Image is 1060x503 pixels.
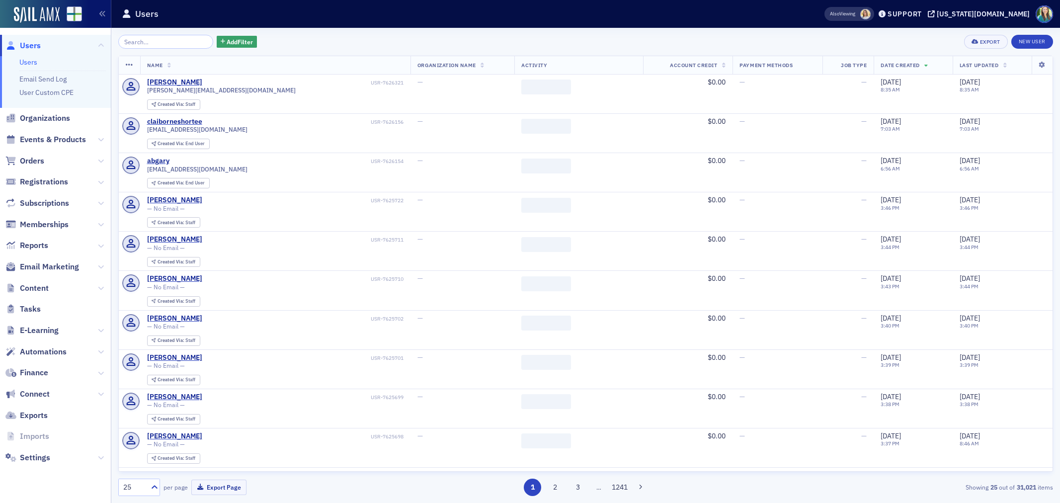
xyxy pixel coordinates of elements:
span: [DATE] [881,353,901,362]
div: 25 [123,482,145,493]
span: Connect [20,389,50,400]
div: [PERSON_NAME] [147,196,202,205]
span: Registrations [20,176,68,187]
time: 8:35 AM [881,86,900,93]
span: Reports [20,240,48,251]
div: USR-7626154 [171,158,404,165]
span: $0.00 [708,235,726,244]
a: Connect [5,389,50,400]
a: Memberships [5,219,69,230]
button: Export [964,35,1007,49]
a: View Homepage [60,6,82,23]
time: 3:39 PM [881,361,899,368]
span: Memberships [20,219,69,230]
strong: 25 [988,483,999,492]
span: [DATE] [960,314,980,323]
span: — No Email — [147,205,185,212]
span: — [417,471,423,480]
span: $0.00 [708,274,726,283]
span: [DATE] [881,314,901,323]
a: User Custom CPE [19,88,74,97]
div: End User [158,141,205,147]
span: ‌ [521,80,571,94]
span: Name [147,62,163,69]
span: Profile [1036,5,1053,23]
a: Tasks [5,304,41,315]
div: claiborneshortee [147,117,202,126]
span: Created Via : [158,101,185,107]
div: Export [980,39,1000,45]
span: — [861,274,867,283]
div: [PERSON_NAME] [147,353,202,362]
span: — [739,392,745,401]
div: Staff [158,259,195,265]
span: Organizations [20,113,70,124]
strong: 31,021 [1015,483,1038,492]
span: $0.00 [708,392,726,401]
span: Events & Products [20,134,86,145]
span: Job Type [841,62,867,69]
span: ‌ [521,355,571,370]
div: USR-7625710 [204,276,404,282]
span: $0.00 [708,353,726,362]
span: — [739,353,745,362]
span: — [739,156,745,165]
time: 3:44 PM [960,244,978,251]
time: 3:43 PM [881,283,899,290]
time: 6:56 AM [960,165,979,172]
div: Also [830,10,839,17]
div: USR-7626321 [204,80,404,86]
span: — [861,235,867,244]
div: [PERSON_NAME] [147,78,202,87]
a: Automations [5,346,67,357]
span: — No Email — [147,283,185,291]
a: Content [5,283,49,294]
span: Organization Name [417,62,476,69]
time: 3:38 PM [881,401,899,408]
a: Registrations [5,176,68,187]
span: Bethany Booth [860,9,871,19]
button: AddFilter [217,36,257,48]
span: [DATE] [960,156,980,165]
div: USR-7625698 [204,433,404,440]
time: 3:44 PM [881,244,899,251]
span: — No Email — [147,362,185,369]
span: — [739,471,745,480]
a: New User [1011,35,1053,49]
div: Created Via: Staff [147,99,200,110]
div: Staff [158,417,195,422]
label: per page [163,483,188,492]
a: Subscriptions [5,198,69,209]
div: Created Via: Staff [147,296,200,307]
span: — [417,392,423,401]
div: USR-7625722 [204,197,404,204]
a: Email Send Log [19,75,67,84]
a: Users [5,40,41,51]
a: [PERSON_NAME] [147,393,202,402]
time: 8:46 AM [960,440,979,447]
span: — [739,235,745,244]
a: [PERSON_NAME] [147,235,202,244]
span: — [861,392,867,401]
a: [PERSON_NAME] [147,314,202,323]
span: [DATE] [960,392,980,401]
time: 7:03 AM [881,125,900,132]
a: Reports [5,240,48,251]
a: Email Marketing [5,261,79,272]
a: Settings [5,452,50,463]
span: [DATE] [960,274,980,283]
span: Created Via : [158,219,185,226]
span: — [417,353,423,362]
time: 3:38 PM [960,401,978,408]
span: Content [20,283,49,294]
span: [DATE] [881,392,901,401]
img: SailAMX [67,6,82,22]
div: Created Via: Staff [147,217,200,228]
span: — [861,353,867,362]
span: ‌ [521,394,571,409]
span: — [739,431,745,440]
span: — [739,117,745,126]
span: — [417,78,423,86]
span: — [417,431,423,440]
span: Email Marketing [20,261,79,272]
